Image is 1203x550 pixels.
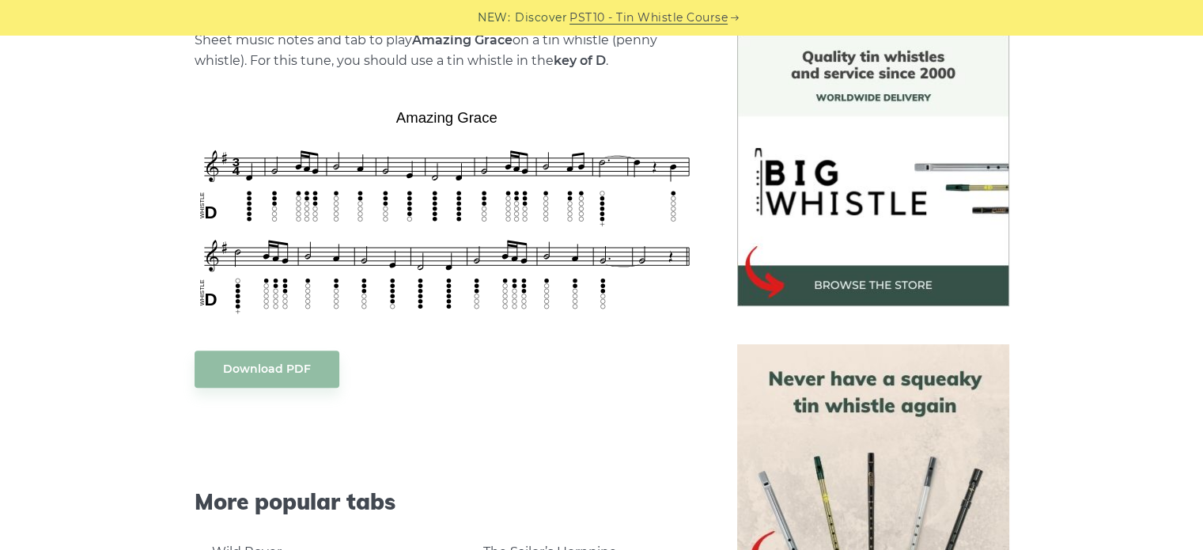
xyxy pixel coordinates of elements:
[554,53,606,68] strong: key of D
[195,351,339,388] a: Download PDF
[195,104,699,318] img: Amazing Grace Tin Whistle Tab & Sheet Music
[515,9,567,27] span: Discover
[412,32,513,47] strong: Amazing Grace
[195,30,699,71] p: Sheet music notes and tab to play on a tin whistle (penny whistle). For this tune, you should use...
[478,9,510,27] span: NEW:
[195,488,699,515] span: More popular tabs
[737,34,1009,306] img: BigWhistle Tin Whistle Store
[569,9,728,27] a: PST10 - Tin Whistle Course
